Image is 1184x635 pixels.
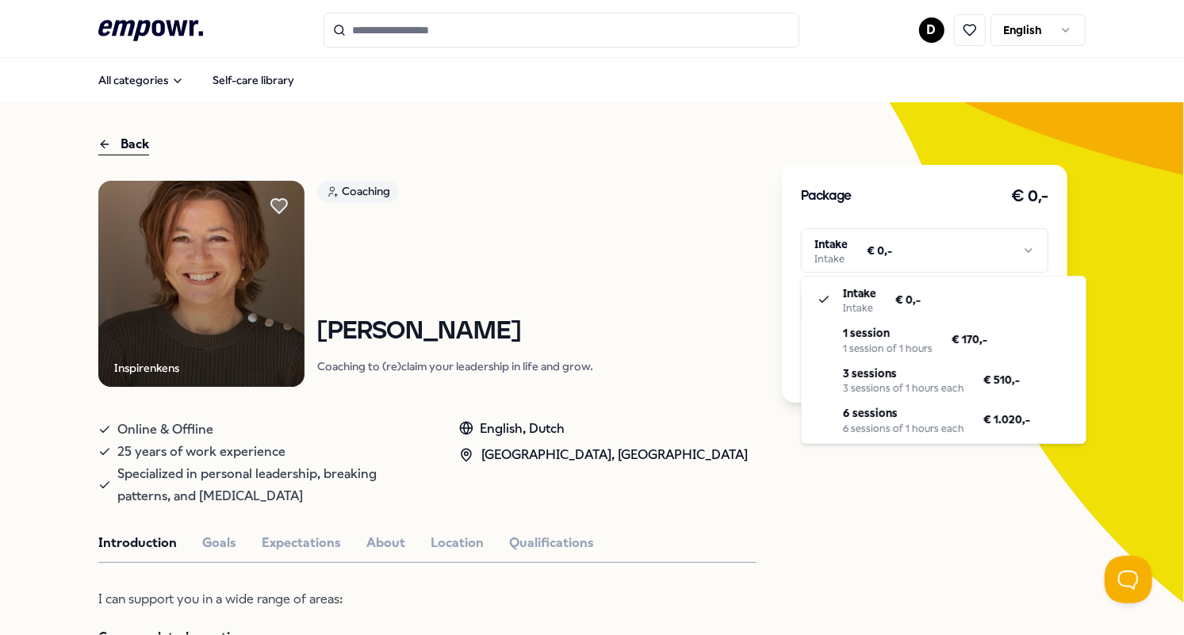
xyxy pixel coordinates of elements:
span: € 0,- [895,291,921,308]
div: 3 sessions of 1 hours each [843,382,964,395]
span: € 1.020,- [983,411,1030,428]
p: 1 session [843,324,933,342]
p: 6 sessions [843,404,964,422]
div: 1 session of 1 hours [843,342,933,355]
p: 3 sessions [843,365,964,382]
span: € 510,- [983,371,1020,388]
p: Intake [843,285,876,302]
div: Intake [843,302,876,315]
span: € 170,- [952,331,987,348]
div: 6 sessions of 1 hours each [843,423,964,435]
